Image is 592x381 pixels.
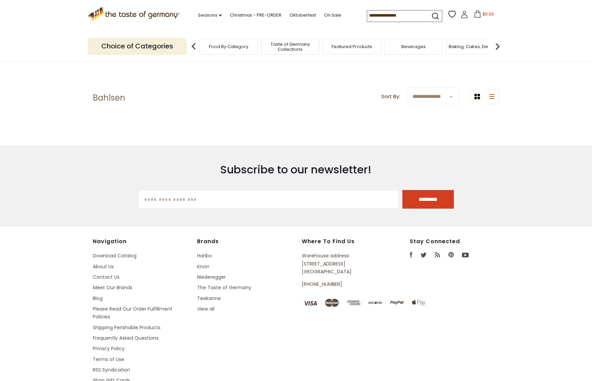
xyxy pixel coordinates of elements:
a: Terms of Use [93,356,124,363]
label: Sort By: [381,92,400,101]
h1: Bahlsen [93,93,125,103]
a: Shipping Perishable Products [93,324,161,331]
a: Oktoberfest [290,12,316,19]
a: Beverages [401,44,426,49]
a: View all [197,305,214,312]
a: Christmas - PRE-ORDER [230,12,281,19]
a: Seasons [198,12,222,19]
a: Contact Us [93,274,120,280]
p: [PHONE_NUMBER] [302,280,379,288]
p: Choice of Categories [88,38,187,55]
a: The Taste of Germany [197,284,251,291]
a: Blog [93,295,103,302]
img: next arrow [491,40,504,53]
h3: Subscribe to our newsletter! [138,163,453,176]
a: About Us [93,263,114,270]
h4: Brands [197,238,295,245]
a: Please Read Our Order Fulfillment Policies [93,305,172,320]
a: Meet Our Brands [93,284,132,291]
span: $0.00 [483,11,494,17]
a: Featured Products [332,44,372,49]
a: Haribo [197,252,212,259]
a: Taste of Germany Collections [263,42,317,52]
a: Niederegger [197,274,226,280]
h4: Stay Connected [410,238,499,245]
a: Teekanne [197,295,221,302]
img: previous arrow [187,40,200,53]
button: $0.00 [469,10,498,20]
h4: Navigation [93,238,190,245]
h4: Where to find us [302,238,379,245]
a: Frequently Asked Questions [93,335,158,341]
p: Warehouse address: [STREET_ADDRESS] [GEOGRAPHIC_DATA] [302,252,379,276]
a: RSS Syndication [93,366,130,373]
a: Privacy Policy [93,345,125,352]
a: Knorr [197,263,209,270]
a: Baking, Cakes, Desserts [449,44,501,49]
a: On Sale [324,12,341,19]
a: Download Catalog [93,252,136,259]
a: Food By Category [209,44,248,49]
